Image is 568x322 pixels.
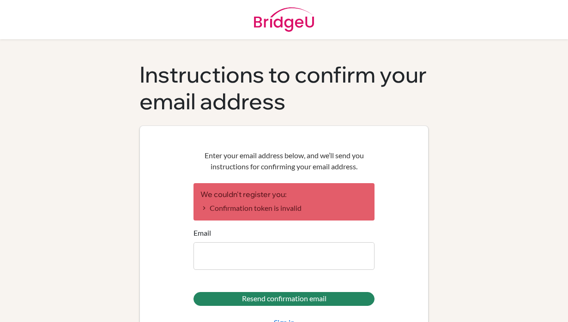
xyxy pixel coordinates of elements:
[139,61,429,114] h1: Instructions to confirm your email address
[193,227,211,239] label: Email
[200,190,368,199] h2: We couldn't register you:
[200,203,368,214] li: Confirmation token is invalid
[193,150,375,172] p: Enter your email address below, and we’ll send you instructions for confirming your email address.
[193,292,375,306] input: Resend confirmation email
